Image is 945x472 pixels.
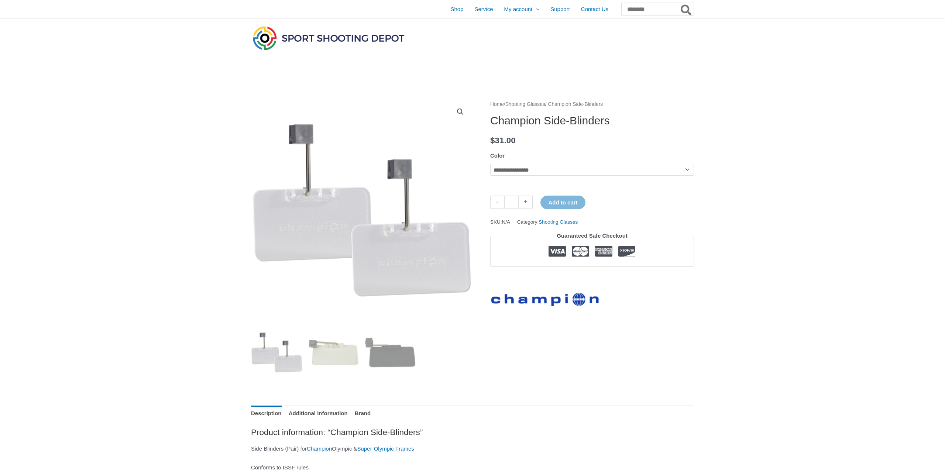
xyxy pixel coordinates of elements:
[490,196,504,209] a: -
[490,287,601,308] a: Champion
[490,272,694,281] iframe: Customer reviews powered by Trustpilot
[357,445,414,452] a: Super-Olympic Frames
[519,196,533,209] a: +
[307,445,332,452] a: Champion
[308,327,359,378] img: Champion Side-Blinders - Image 2
[251,327,302,378] img: Champion Side-Blinders
[251,406,282,421] a: Description
[490,100,694,109] nav: Breadcrumb
[490,152,505,159] label: Color
[505,101,545,107] a: Shooting Glasses
[490,114,694,127] h1: Champion Side-Blinders
[289,406,348,421] a: Additional information
[490,217,510,227] span: SKU:
[679,3,694,15] button: Search
[251,24,406,52] img: Sport Shooting Depot
[454,105,467,118] a: View full-screen image gallery
[365,327,416,378] img: Champion Side-Blinders - Image 3
[540,196,585,209] button: Add to cart
[502,219,511,225] span: N/A
[490,101,504,107] a: Home
[251,427,694,438] h2: Product information: “Champion Side-Blinders”
[504,196,519,209] input: Product quantity
[554,231,630,241] legend: Guaranteed Safe Checkout
[490,136,516,145] bdi: 31.00
[251,100,472,321] img: Champion Side-Blinders
[251,444,694,454] p: Side Blinders (Pair) for Olympic &
[490,136,495,145] span: $
[355,406,371,421] a: Brand
[539,219,578,225] a: Shooting Glasses
[517,217,578,227] span: Category:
